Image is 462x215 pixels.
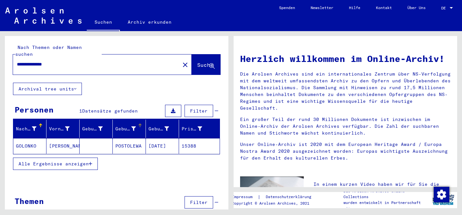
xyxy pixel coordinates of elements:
div: Nachname [16,124,46,134]
button: Alle Ergebnisse anzeigen [13,158,98,170]
div: | [232,194,319,200]
a: Archiv erkunden [120,14,179,30]
img: video.jpg [240,176,304,211]
div: Geburtsdatum [148,125,169,132]
p: Unser Online-Archiv ist 2020 mit dem European Heritage Award / Europa Nostra Award 2020 ausgezeic... [240,141,451,161]
mat-cell: GOLONKO [13,138,46,154]
div: Geburtsdatum [148,124,179,134]
div: Themen [15,195,44,207]
span: Suche [197,62,213,68]
p: Ein großer Teil der rund 30 Millionen Dokumente ist inzwischen im Online-Archiv der Arolsen Archi... [240,116,451,137]
p: Copyright © Arolsen Archives, 2021 [232,200,319,206]
mat-cell: 15388 [179,138,220,154]
mat-cell: POSTOLEWA [113,138,146,154]
p: Die Arolsen Archives Online-Collections [343,188,429,200]
button: Filter [185,105,213,117]
mat-header-cell: Vorname [46,120,80,138]
mat-cell: [PERSON_NAME] [46,138,80,154]
span: Alle Ergebnisse anzeigen [19,161,89,167]
mat-cell: [DATE] [146,138,179,154]
button: Suche [192,54,220,75]
span: DE [441,6,448,10]
p: In einem kurzen Video haben wir für Sie die wichtigsten Tipps für die Suche im Online-Archiv zusa... [314,181,451,201]
mat-header-cell: Geburtsname [80,120,113,138]
a: Suchen [87,14,120,31]
span: Datensätze gefunden [82,108,138,114]
span: Filter [190,199,208,205]
span: Filter [190,108,208,114]
div: Geburtsname [82,125,103,132]
mat-header-cell: Geburtsdatum [146,120,179,138]
span: 1 [79,108,82,114]
a: Datenschutzerklärung [261,194,319,200]
div: Personen [15,104,54,115]
img: Zustimmung ändern [434,187,449,202]
div: Geburtsname [82,124,112,134]
mat-header-cell: Prisoner # [179,120,220,138]
mat-header-cell: Geburt‏ [113,120,146,138]
button: Archival tree units [13,83,82,95]
div: Prisoner # [182,125,202,132]
div: Nachname [16,125,36,132]
button: Filter [185,196,213,209]
button: Clear [179,58,192,71]
div: Prisoner # [182,124,212,134]
mat-label: Nach Themen oder Namen suchen [15,44,82,57]
a: Impressum [232,194,258,200]
div: Vorname [49,124,79,134]
div: Vorname [49,125,70,132]
h1: Herzlich willkommen im Online-Archiv! [240,52,451,66]
img: Arolsen_neg.svg [5,7,82,24]
div: Geburt‏ [115,124,146,134]
mat-header-cell: Nachname [13,120,46,138]
div: Geburt‏ [115,125,136,132]
p: wurden entwickelt in Partnerschaft mit [343,200,429,211]
p: Die Arolsen Archives sind ein internationales Zentrum über NS-Verfolgung mit dem weltweit umfasse... [240,71,451,112]
img: yv_logo.png [431,192,456,208]
mat-icon: close [181,61,189,69]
